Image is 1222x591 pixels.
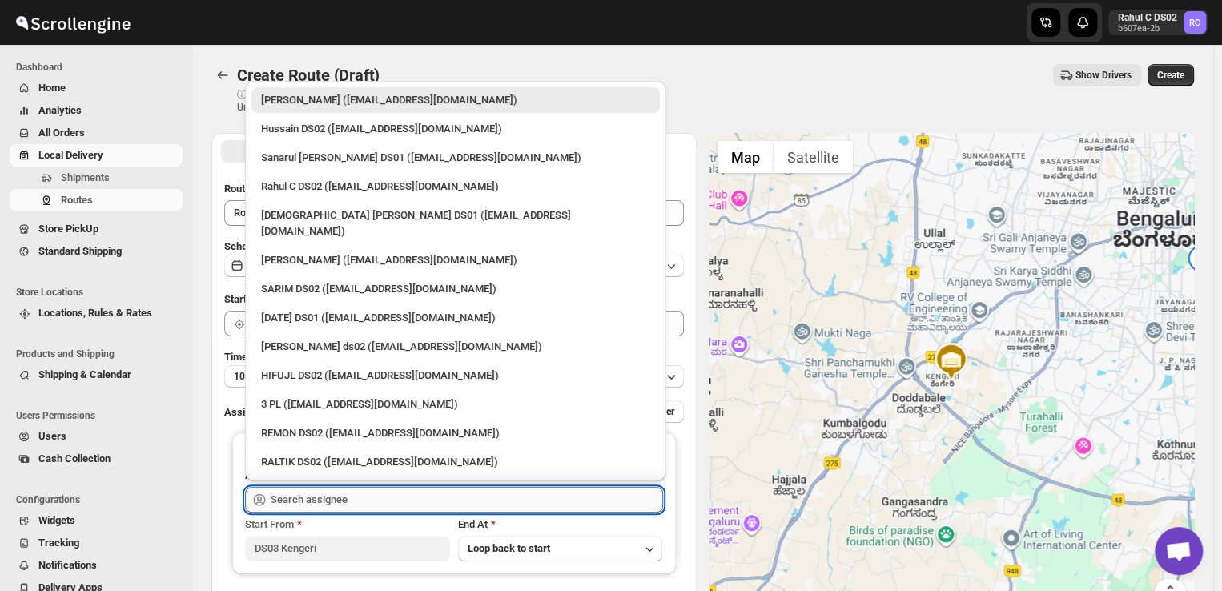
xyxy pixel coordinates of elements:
span: Store Locations [16,286,184,299]
li: Rahul Chopra (pukhraj@home-run.co) [245,87,666,113]
div: Open chat [1155,527,1203,575]
div: 3 PL ([EMAIL_ADDRESS][DOMAIN_NAME]) [261,396,650,412]
div: Sanarul [PERSON_NAME] DS01 ([EMAIL_ADDRESS][DOMAIN_NAME]) [261,150,650,166]
button: Users [10,425,183,448]
p: Rahul C DS02 [1118,11,1177,24]
button: Show Drivers [1053,64,1141,86]
span: Users Permissions [16,409,184,422]
span: Locations, Rules & Rates [38,307,152,319]
div: REMON DS02 ([EMAIL_ADDRESS][DOMAIN_NAME]) [261,425,650,441]
span: Shipments [61,171,110,183]
button: Loop back to start [458,536,663,561]
span: Start From [245,518,294,530]
span: Configurations [16,493,184,506]
span: Home [38,82,66,94]
li: RALTIK DS02 (cecih54531@btcours.com) [245,446,666,475]
button: Create [1148,64,1194,86]
li: Rahul C DS02 (rahul.chopra@home-run.co) [245,171,666,199]
button: Routes [211,64,234,86]
div: [PERSON_NAME] ([EMAIL_ADDRESS][DOMAIN_NAME]) [261,252,650,268]
button: Show street map [718,141,774,173]
span: Notifications [38,559,97,571]
li: Rashidul ds02 (vaseno4694@minduls.com) [245,331,666,360]
span: 10 minutes [234,370,282,383]
span: Products and Shipping [16,348,184,360]
li: Raja DS01 (gasecig398@owlny.com) [245,302,666,331]
button: 10 minutes [224,365,684,388]
li: REMON DS02 (kesame7468@btcours.com) [245,417,666,446]
div: 1 [1185,245,1217,277]
span: Analytics [38,104,82,116]
span: Start Location (Warehouse) [224,293,351,305]
input: Eg: Bengaluru Route [224,200,684,226]
button: User menu [1108,10,1208,35]
li: HIFUJL DS02 (cepali9173@intady.com) [245,360,666,388]
button: Widgets [10,509,183,532]
span: Standard Shipping [38,245,122,257]
li: SARIM DS02 (xititor414@owlny.com) [245,273,666,302]
img: ScrollEngine [13,2,133,42]
button: Home [10,77,183,99]
span: All Orders [38,127,85,139]
div: [PERSON_NAME] ds02 ([EMAIL_ADDRESS][DOMAIN_NAME]) [261,339,650,355]
button: Analytics [10,99,183,122]
text: RC [1189,18,1200,28]
span: Local Delivery [38,149,103,161]
button: [DATE]|Today [224,255,684,277]
button: All Route Options [221,140,452,163]
li: Vikas Rathod (lolegiy458@nalwan.com) [245,244,666,273]
button: Notifications [10,554,183,577]
li: 3 PL (hello@home-run.co) [245,388,666,417]
li: Islam Laskar DS01 (vixib74172@ikowat.com) [245,199,666,244]
div: End At [458,517,663,533]
button: Tracking [10,532,183,554]
span: Create [1157,69,1184,82]
span: Show Drivers [1075,69,1132,82]
div: [DEMOGRAPHIC_DATA] [PERSON_NAME] DS01 ([EMAIL_ADDRESS][DOMAIN_NAME]) [261,207,650,239]
span: Rahul C DS02 [1184,11,1206,34]
button: All Orders [10,122,183,144]
input: Search assignee [271,487,663,513]
span: Loop back to start [468,542,550,554]
button: Routes [10,189,183,211]
div: [PERSON_NAME] ([EMAIL_ADDRESS][DOMAIN_NAME]) [261,92,650,108]
div: RALTIK DS02 ([EMAIL_ADDRESS][DOMAIN_NAME]) [261,454,650,470]
span: Add More Driver [605,405,674,418]
button: Cash Collection [10,448,183,470]
span: Cash Collection [38,452,111,464]
span: Time Per Stop [224,351,289,363]
li: Sanarul Haque DS01 (fefifag638@adosnan.com) [245,142,666,171]
span: Scheduled for [224,240,288,252]
span: Store PickUp [38,223,98,235]
button: Show satellite imagery [774,141,853,173]
span: Routes [61,194,93,206]
span: Create Route (Draft) [237,66,380,85]
span: Route Name [224,183,280,195]
span: Widgets [38,514,75,526]
p: ⓘ Shipments can also be added from Shipments menu Unrouted tab [237,88,489,114]
li: Sangam DS01 (relov34542@lassora.com) [245,475,666,504]
span: Shipping & Calendar [38,368,131,380]
div: [DATE] DS01 ([EMAIL_ADDRESS][DOMAIN_NAME]) [261,310,650,326]
span: Tracking [38,537,79,549]
button: Shipping & Calendar [10,364,183,386]
span: Assign to [224,406,267,418]
div: HIFUJL DS02 ([EMAIL_ADDRESS][DOMAIN_NAME]) [261,368,650,384]
button: Locations, Rules & Rates [10,302,183,324]
div: Rahul C DS02 ([EMAIL_ADDRESS][DOMAIN_NAME]) [261,179,650,195]
button: Shipments [10,167,183,189]
span: Dashboard [16,61,184,74]
div: Hussain DS02 ([EMAIL_ADDRESS][DOMAIN_NAME]) [261,121,650,137]
p: b607ea-2b [1118,24,1177,34]
li: Hussain DS02 (jarav60351@abatido.com) [245,113,666,142]
span: Users [38,430,66,442]
div: SARIM DS02 ([EMAIL_ADDRESS][DOMAIN_NAME]) [261,281,650,297]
